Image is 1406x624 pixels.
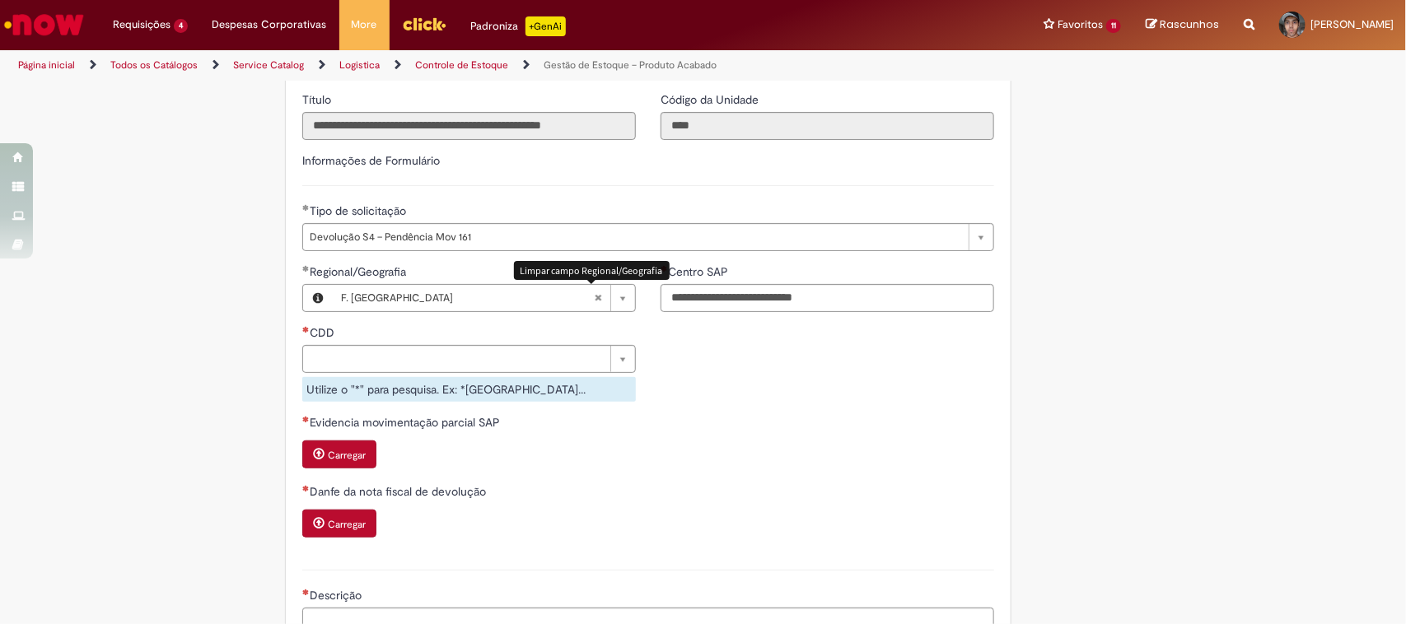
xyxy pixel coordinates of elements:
[174,19,188,33] span: 4
[2,8,86,41] img: ServiceNow
[1310,17,1394,31] span: [PERSON_NAME]
[402,12,446,36] img: click_logo_yellow_360x200.png
[213,16,327,33] span: Despesas Corporativas
[1160,16,1219,32] span: Rascunhos
[339,58,380,72] a: Logistica
[525,16,566,36] p: +GenAi
[586,285,610,311] abbr: Limpar campo Regional/Geografia
[471,16,566,36] div: Padroniza
[352,16,377,33] span: More
[310,415,503,430] span: Evidencia movimentação parcial SAP
[1058,16,1103,33] span: Favoritos
[661,112,994,140] input: Código da Unidade
[302,265,310,272] span: Obrigatório Preenchido
[661,92,762,107] span: Somente leitura - Código da Unidade
[310,264,409,279] span: Regional/Geografia
[668,264,731,279] span: Centro SAP
[302,326,310,333] span: Necessários
[233,58,304,72] a: Service Catalog
[514,261,670,280] div: Limpar campo Regional/Geografia
[310,325,338,340] span: CDD
[1146,17,1219,33] a: Rascunhos
[661,91,762,108] label: Somente leitura - Código da Unidade
[12,50,925,81] ul: Trilhas de página
[113,16,170,33] span: Requisições
[302,416,310,422] span: Necessários
[302,204,310,211] span: Obrigatório Preenchido
[110,58,198,72] a: Todos os Catálogos
[310,224,960,250] span: Devolução S4 – Pendência Mov 161
[1106,19,1121,33] span: 11
[341,285,594,311] span: F. [GEOGRAPHIC_DATA]
[544,58,717,72] a: Gestão de Estoque – Produto Acabado
[302,377,636,402] div: Utilize o "*" para pesquisa. Ex: *[GEOGRAPHIC_DATA]...
[310,484,489,499] span: Danfe da nota fiscal de devolução
[303,285,333,311] button: Regional/Geografia, Visualizar este registro F. Rio de Janeiro
[302,485,310,491] span: Necessários
[302,440,376,468] button: Carregar anexo de Evidencia movimentação parcial SAP Required
[661,284,994,312] input: Centro SAP
[302,112,636,140] input: Título
[415,58,508,72] a: Controle de Estoque
[302,92,334,107] span: Somente leitura - Título
[18,58,75,72] a: Página inicial
[328,449,366,462] small: Carregar
[302,345,636,373] a: Limpar campo CDD
[333,285,635,311] a: F. [GEOGRAPHIC_DATA]Limpar campo Regional/Geografia
[302,589,310,595] span: Necessários
[302,91,334,108] label: Somente leitura - Título
[302,153,440,168] label: Informações de Formulário
[310,588,365,603] span: Descrição
[302,510,376,538] button: Carregar anexo de Danfe da nota fiscal de devolução Required
[310,203,409,218] span: Tipo de solicitação
[328,518,366,531] small: Carregar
